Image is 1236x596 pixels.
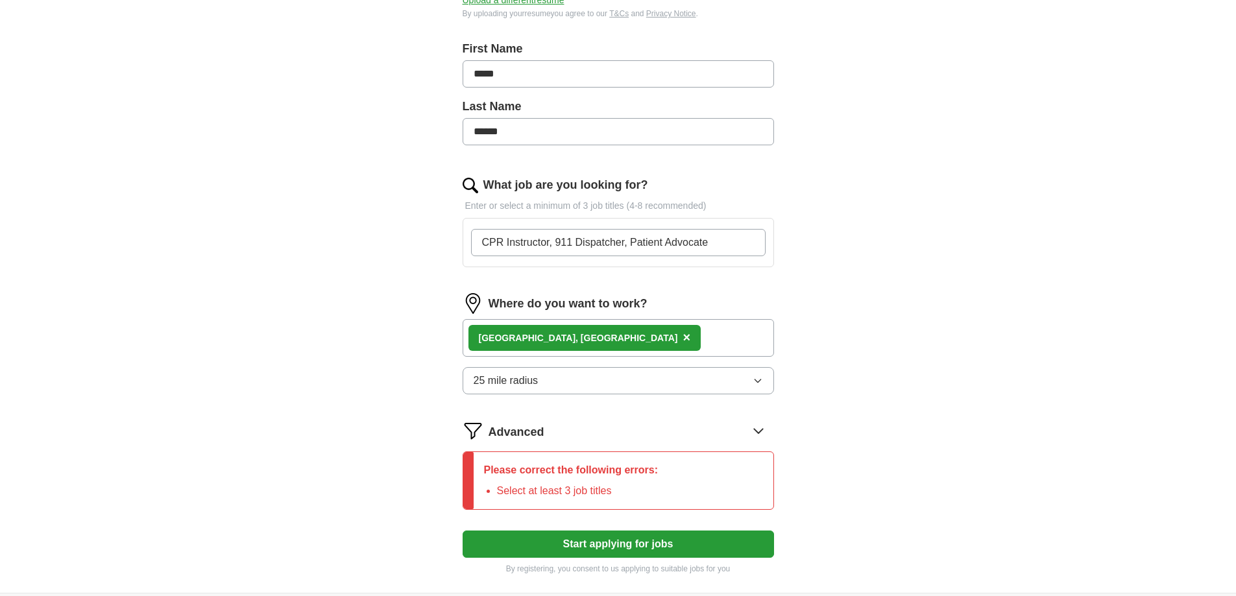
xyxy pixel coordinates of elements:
[484,462,659,478] p: Please correct the following errors:
[474,373,539,388] span: 25 mile radius
[471,229,766,256] input: Type a job title and press enter
[463,8,774,19] div: By uploading your resume you agree to our and .
[479,333,576,343] strong: [GEOGRAPHIC_DATA]
[497,483,659,499] li: Select at least 3 job titles
[463,178,478,193] img: search.png
[646,9,696,18] a: Privacy Notice
[479,331,678,345] div: , [GEOGRAPHIC_DATA]
[463,367,774,394] button: 25 mile radius
[463,563,774,575] p: By registering, you consent to us applying to suitable jobs for you
[483,176,648,194] label: What job are you looking for?
[683,330,690,344] span: ×
[609,9,629,18] a: T&Cs
[463,420,483,441] img: filter
[463,530,774,558] button: Start applying for jobs
[463,40,774,58] label: First Name
[683,328,690,348] button: ×
[463,199,774,213] p: Enter or select a minimum of 3 job titles (4-8 recommended)
[463,293,483,314] img: location.png
[489,423,544,441] span: Advanced
[489,295,648,313] label: Where do you want to work?
[463,98,774,115] label: Last Name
